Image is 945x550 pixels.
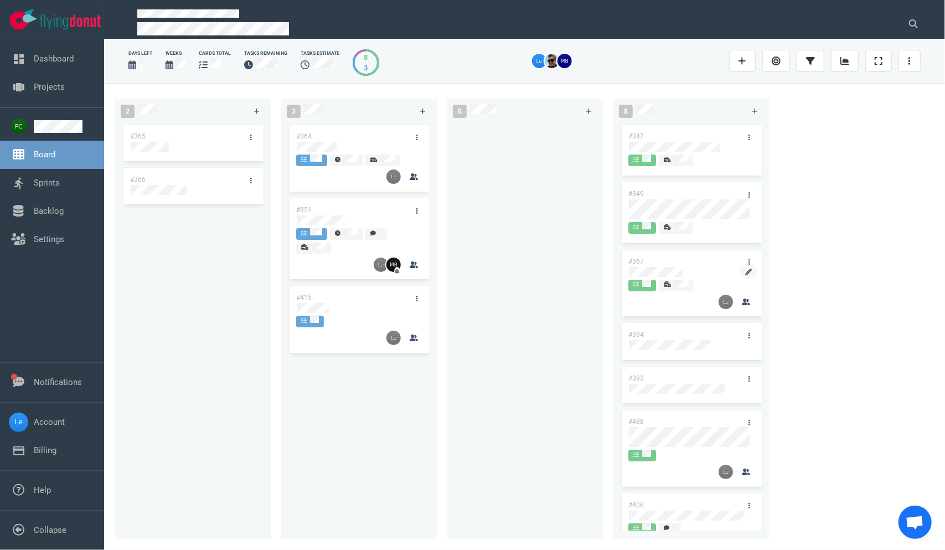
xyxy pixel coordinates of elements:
[532,54,546,68] img: 26
[386,169,401,184] img: 26
[628,132,644,140] a: #347
[287,105,301,118] span: 3
[386,258,401,272] img: 26
[719,295,733,309] img: 26
[628,501,644,509] a: #406
[34,54,74,64] a: Dashboard
[296,206,312,214] a: #351
[199,50,231,57] div: cards total
[545,54,559,68] img: 26
[34,178,60,188] a: Sprints
[296,294,312,301] a: #415
[130,176,146,183] a: #366
[719,465,733,479] img: 26
[34,234,64,244] a: Settings
[453,105,467,118] span: 0
[628,374,644,382] a: #393
[34,525,66,535] a: Collapse
[34,82,65,92] a: Projects
[296,132,312,140] a: #364
[374,258,388,272] img: 26
[128,50,152,57] div: days left
[40,14,101,29] img: Flying Donut text logo
[121,105,135,118] span: 2
[34,206,64,216] a: Backlog
[619,105,633,118] span: 8
[34,417,65,427] a: Account
[386,331,401,345] img: 26
[898,506,932,539] div: Open de chat
[166,50,185,57] div: Weeks
[130,132,146,140] a: #365
[628,258,644,265] a: #367
[628,418,644,425] a: #488
[34,150,55,160] a: Board
[628,331,644,338] a: #394
[628,190,644,198] a: #349
[34,377,82,387] a: Notifications
[34,445,56,455] a: Billing
[364,63,368,73] div: 3
[364,52,368,63] div: 8
[301,50,339,57] div: Tasks Estimate
[244,50,287,57] div: Tasks Remaining
[34,485,51,495] a: Help
[557,54,572,68] img: 26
